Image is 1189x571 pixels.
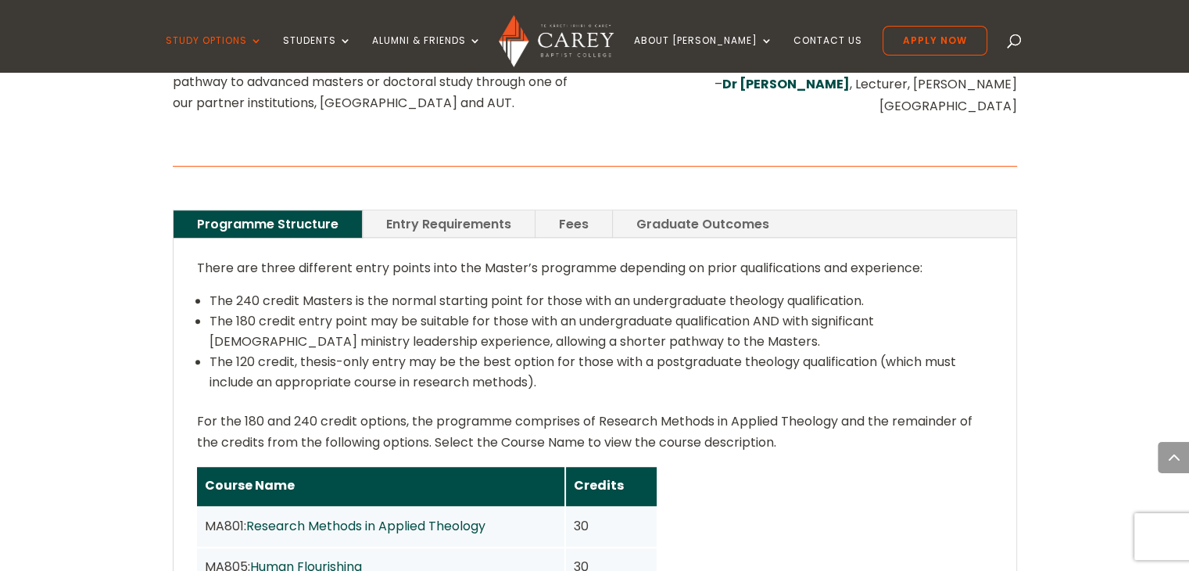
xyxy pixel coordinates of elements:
a: Programme Structure [174,210,362,238]
a: Dr [PERSON_NAME] [722,75,849,93]
a: Alumni & Friends [372,35,482,72]
div: Credits [574,475,649,496]
img: Carey Baptist College [499,15,614,67]
li: The 240 credit Masters is the normal starting point for those with an undergraduate theology qual... [210,291,993,311]
li: The 180 credit entry point may be suitable for those with an undergraduate qualification AND with... [210,311,993,352]
a: Fees [535,210,612,238]
div: Course Name [205,475,557,496]
a: Students [283,35,352,72]
p: – , Lecturer, [PERSON_NAME][GEOGRAPHIC_DATA] [618,74,1016,116]
a: Graduate Outcomes [613,210,793,238]
a: About [PERSON_NAME] [634,35,773,72]
li: The 120 credit, thesis-only entry may be the best option for those with a postgraduate theology q... [210,352,993,393]
p: For the 180 and 240 credit options, the programme comprises of Research Methods in Applied Theolo... [197,411,993,465]
a: Study Options [166,35,263,72]
a: Entry Requirements [363,210,535,238]
div: MA801: [205,515,557,537]
div: 30 [574,515,649,537]
a: Contact Us [793,35,862,72]
a: Research Methods in Applied Theology [246,517,485,535]
a: Apply Now [883,26,987,56]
